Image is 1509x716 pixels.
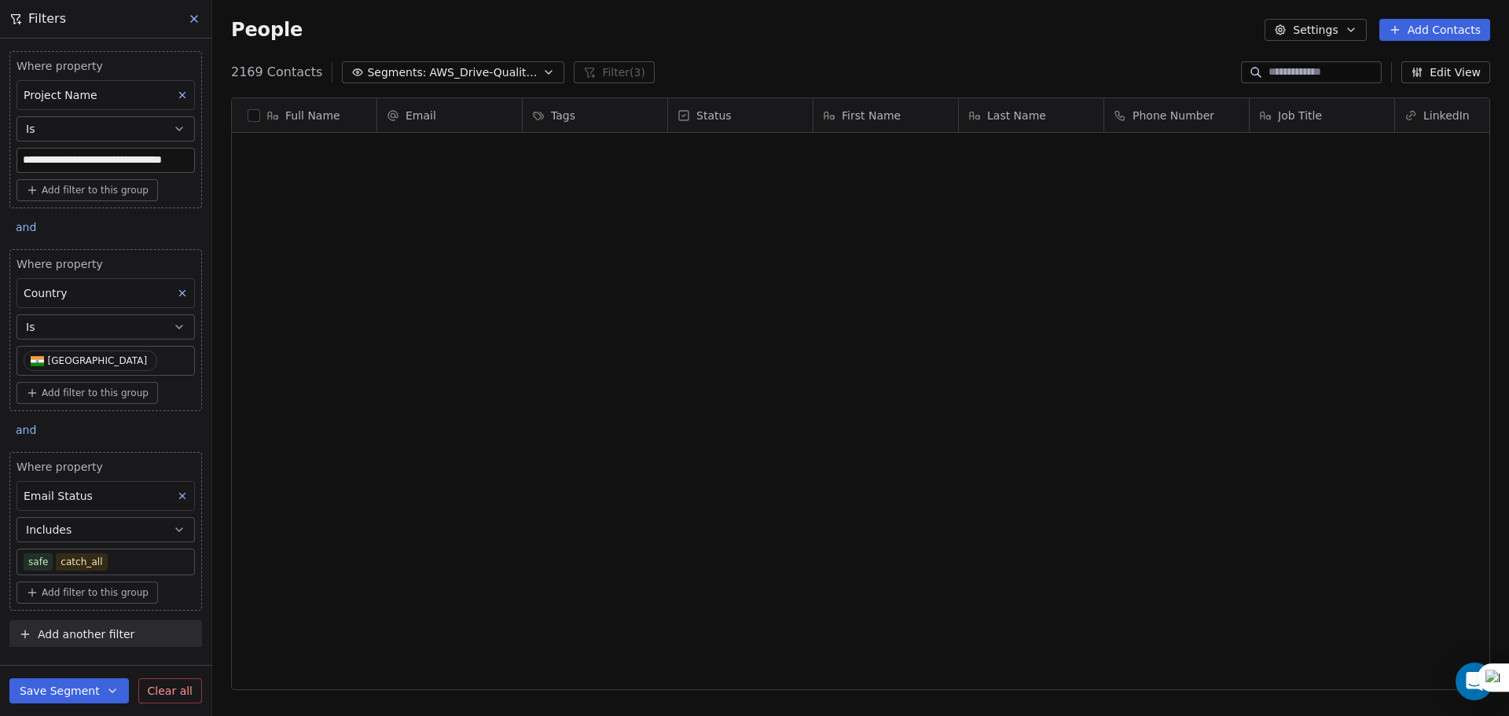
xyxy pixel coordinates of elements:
span: AWS_Drive-Quality-Traffic_5thOct'25 [429,64,539,81]
span: LinkedIn [1423,108,1470,123]
span: Last Name [987,108,1046,123]
button: Edit View [1401,61,1490,83]
span: Tags [551,108,575,123]
span: First Name [842,108,901,123]
div: Email [377,98,522,132]
button: Add Contacts [1379,19,1490,41]
span: Segments: [367,64,426,81]
div: Status [668,98,813,132]
button: Filter(3) [574,61,655,83]
div: Full Name [232,98,376,132]
span: 2169 Contacts [231,63,322,82]
button: Settings [1265,19,1366,41]
div: First Name [813,98,958,132]
div: grid [232,133,377,691]
div: Last Name [959,98,1103,132]
span: Full Name [285,108,340,123]
span: Status [696,108,732,123]
div: Phone Number [1104,98,1249,132]
div: Job Title [1250,98,1394,132]
span: People [231,18,303,42]
span: Phone Number [1133,108,1214,123]
span: Email [406,108,436,123]
span: Job Title [1278,108,1322,123]
div: Open Intercom Messenger [1456,663,1493,700]
div: Tags [523,98,667,132]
